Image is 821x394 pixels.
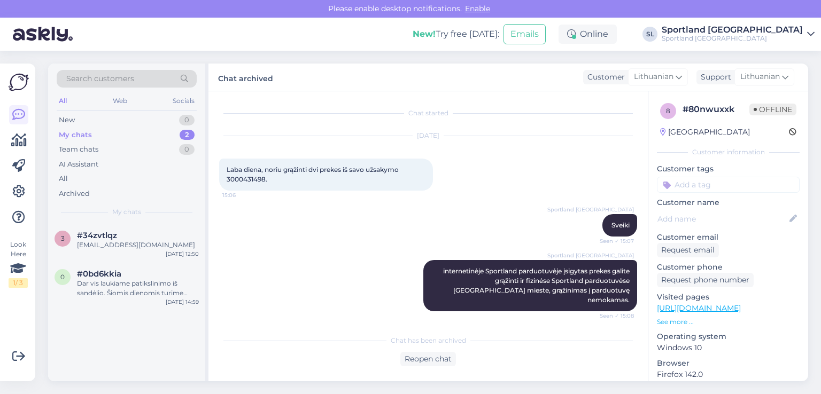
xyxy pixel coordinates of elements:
[391,336,466,345] span: Chat has been archived
[9,72,29,92] img: Askly Logo
[66,73,134,84] span: Search customers
[443,267,631,304] span: internetinėje Sportland parduotuvėje įsigytas prekes galite grąžinti ir fizinėse Sportland parduo...
[413,28,499,41] div: Try free [DATE]:
[666,107,670,115] span: 8
[227,166,400,183] span: Laba diena, noriu grąžinti dvi prekes iš savo užsakymo 3000431498.
[222,191,262,199] span: 15:06
[657,291,800,303] p: Visited pages
[112,207,141,217] span: My chats
[60,273,65,281] span: 0
[77,279,199,298] div: Dar vis laukiame patikslinimo iš sandėlio. Šiomis dienomis turime didelį užsakymų srautą, atsipra...
[57,94,69,108] div: All
[400,352,456,366] div: Reopen chat
[547,206,634,214] span: Sportland [GEOGRAPHIC_DATA]
[180,130,195,140] div: 2
[657,262,800,273] p: Customer phone
[634,71,673,83] span: Lithuanian
[657,331,800,342] p: Operating system
[749,104,796,115] span: Offline
[594,237,634,245] span: Seen ✓ 15:07
[583,72,625,83] div: Customer
[662,26,803,34] div: Sportland [GEOGRAPHIC_DATA]
[179,144,195,155] div: 0
[594,312,634,320] span: Seen ✓ 15:08
[657,369,800,380] p: Firefox 142.0
[662,26,815,43] a: Sportland [GEOGRAPHIC_DATA]Sportland [GEOGRAPHIC_DATA]
[657,303,741,313] a: [URL][DOMAIN_NAME]
[59,144,98,155] div: Team chats
[179,115,195,125] div: 0
[111,94,129,108] div: Web
[660,127,750,138] div: [GEOGRAPHIC_DATA]
[696,72,731,83] div: Support
[77,269,121,279] span: #0bd6kkia
[59,159,98,170] div: AI Assistant
[77,240,199,250] div: [EMAIL_ADDRESS][DOMAIN_NAME]
[740,71,780,83] span: Lithuanian
[171,94,197,108] div: Socials
[504,24,546,44] button: Emails
[657,232,800,243] p: Customer email
[662,34,803,43] div: Sportland [GEOGRAPHIC_DATA]
[547,251,634,259] span: Sportland [GEOGRAPHIC_DATA]
[657,163,800,175] p: Customer tags
[77,231,117,240] span: #34zvtlqz
[166,250,199,258] div: [DATE] 12:50
[657,197,800,208] p: Customer name
[657,147,800,157] div: Customer information
[59,174,68,184] div: All
[657,213,787,225] input: Add name
[657,177,800,193] input: Add a tag
[61,234,65,242] span: 3
[657,243,719,257] div: Request email
[611,221,630,229] span: Sveiki
[657,358,800,369] p: Browser
[559,25,617,44] div: Online
[642,27,657,42] div: SL
[59,188,90,199] div: Archived
[413,29,436,39] b: New!
[218,70,273,84] label: Chat archived
[219,108,637,118] div: Chat started
[59,115,75,125] div: New
[9,278,28,288] div: 1 / 3
[657,317,800,327] p: See more ...
[657,342,800,353] p: Windows 10
[657,273,754,287] div: Request phone number
[9,240,28,288] div: Look Here
[462,4,493,13] span: Enable
[219,131,637,140] div: [DATE]
[59,130,92,140] div: My chats
[683,103,749,116] div: # 80nwuxxk
[166,298,199,306] div: [DATE] 14:59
